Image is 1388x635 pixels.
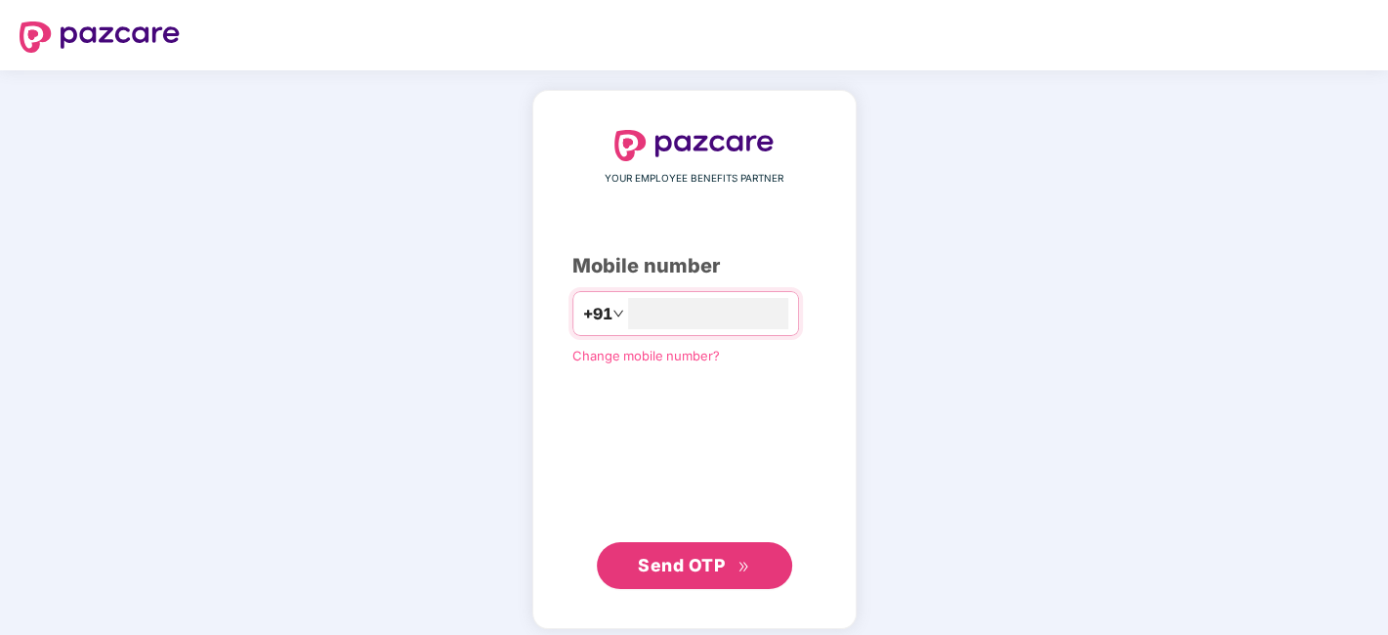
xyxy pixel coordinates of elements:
a: Change mobile number? [572,348,720,363]
span: Send OTP [638,555,725,575]
span: +91 [583,302,612,326]
button: Send OTPdouble-right [597,542,792,589]
img: logo [614,130,775,161]
span: down [612,308,624,319]
span: double-right [737,561,750,573]
img: logo [20,21,180,53]
span: YOUR EMPLOYEE BENEFITS PARTNER [605,171,783,187]
div: Mobile number [572,251,817,281]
